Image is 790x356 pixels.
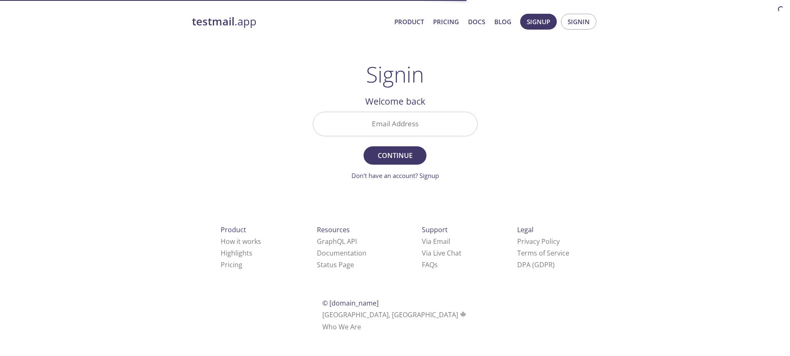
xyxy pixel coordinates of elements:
a: Don't have an account? Signup [351,171,439,180]
a: Docs [468,16,485,27]
a: Via Email [422,237,450,246]
a: GraphQL API [317,237,357,246]
button: Signup [520,14,557,30]
a: Product [394,16,424,27]
span: Signin [568,16,590,27]
strong: testmail [192,14,234,29]
a: Highlights [221,248,252,258]
span: Product [221,225,246,234]
a: Blog [494,16,511,27]
a: Documentation [317,248,366,258]
a: Via Live Chat [422,248,461,258]
button: Continue [364,146,426,165]
span: Resources [317,225,350,234]
a: Terms of Service [517,248,569,258]
span: Signup [527,16,550,27]
button: Signin [561,14,596,30]
a: testmail.app [192,15,388,29]
h2: Welcome back [313,94,478,108]
a: Pricing [433,16,459,27]
a: Who We Are [322,322,361,331]
span: © [DOMAIN_NAME] [322,298,379,308]
a: Status Page [317,260,354,269]
a: FAQ [422,260,438,269]
a: Pricing [221,260,242,269]
h1: Signin [366,62,424,87]
a: DPA (GDPR) [517,260,555,269]
span: [GEOGRAPHIC_DATA], [GEOGRAPHIC_DATA] [322,310,468,319]
span: s [434,260,438,269]
span: Continue [373,150,417,161]
a: How it works [221,237,261,246]
span: Legal [517,225,533,234]
a: Privacy Policy [517,237,560,246]
span: Support [422,225,448,234]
